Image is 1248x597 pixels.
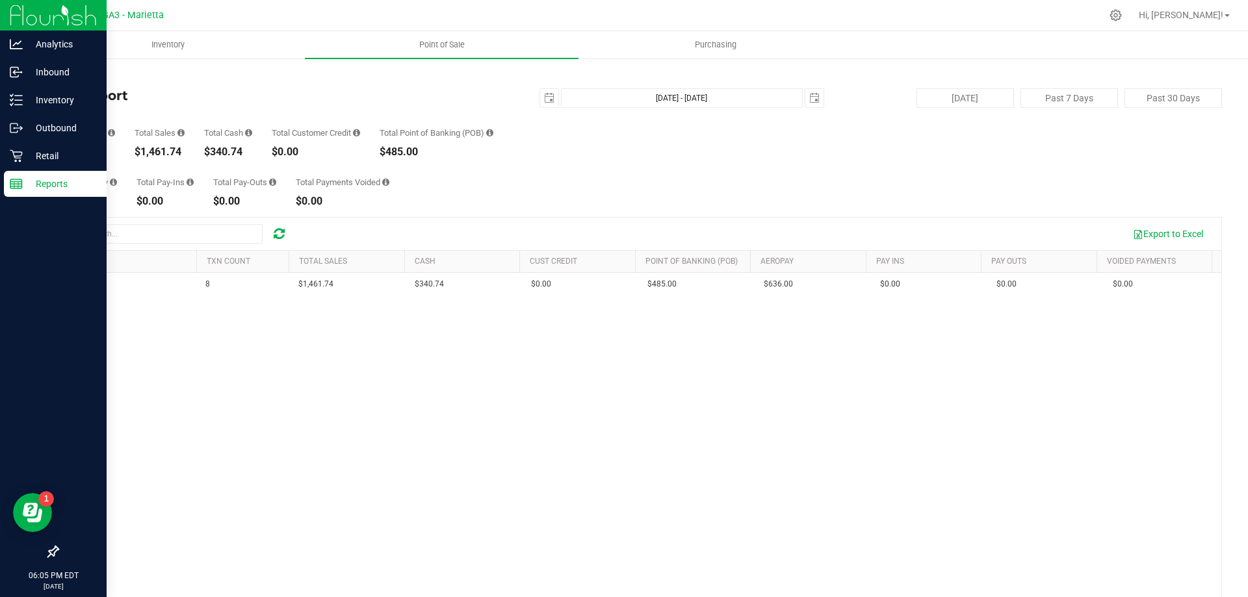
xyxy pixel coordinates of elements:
div: $0.00 [213,196,276,207]
a: Cash [415,257,435,266]
span: $340.74 [415,278,444,290]
i: Sum of all successful, non-voided payment transaction amounts (excluding tips and transaction fee... [177,129,185,137]
p: Analytics [23,36,101,52]
span: $0.00 [531,278,551,290]
iframe: Resource center [13,493,52,532]
a: Inventory [31,31,305,58]
a: Pay Ins [876,257,904,266]
span: select [805,89,824,107]
span: $0.00 [1113,278,1133,290]
div: Total Payments Voided [296,178,389,186]
button: Past 30 Days [1124,88,1222,108]
span: Inventory [134,39,202,51]
div: Total Pay-Ins [136,178,194,186]
a: Voided Payments [1107,257,1176,266]
p: Inbound [23,64,101,80]
div: Total Cash [204,129,252,137]
a: Point of Sale [305,31,578,58]
i: Sum of the successful, non-voided point-of-banking payment transaction amounts, both via payment ... [486,129,493,137]
div: Total Sales [135,129,185,137]
button: [DATE] [916,88,1014,108]
span: $1,461.74 [298,278,333,290]
div: Total Point of Banking (POB) [380,129,493,137]
div: Manage settings [1108,9,1124,21]
a: Cust Credit [530,257,577,266]
inline-svg: Retail [10,149,23,162]
i: Sum of all successful AeroPay payment transaction amounts for all purchases in the date range. Ex... [110,178,117,186]
a: Point of Banking (POB) [645,257,738,266]
div: $0.00 [136,196,194,207]
p: Outbound [23,120,101,136]
inline-svg: Outbound [10,121,23,134]
p: Inventory [23,92,101,108]
inline-svg: Analytics [10,38,23,51]
inline-svg: Reports [10,177,23,190]
i: Count of all successful payment transactions, possibly including voids, refunds, and cash-back fr... [108,129,115,137]
i: Sum of all cash pay-outs removed from tills within the date range. [269,178,276,186]
iframe: Resource center unread badge [38,491,54,507]
div: $1,461.74 [135,147,185,157]
a: Pay Outs [991,257,1026,266]
p: [DATE] [6,581,101,591]
p: 06:05 PM EDT [6,570,101,581]
h4: Till Report [57,88,445,103]
a: AeroPay [760,257,794,266]
span: select [540,89,558,107]
div: $0.00 [296,196,389,207]
span: $636.00 [764,278,793,290]
span: Hi, [PERSON_NAME]! [1139,10,1223,20]
div: $0.00 [272,147,360,157]
span: $485.00 [647,278,677,290]
i: Sum of all voided payment transaction amounts (excluding tips and transaction fees) within the da... [382,178,389,186]
a: Total Sales [299,257,347,266]
i: Sum of all cash pay-ins added to tills within the date range. [187,178,194,186]
p: Reports [23,176,101,192]
input: Search... [68,224,263,244]
inline-svg: Inbound [10,66,23,79]
span: Purchasing [677,39,754,51]
span: Point of Sale [402,39,482,51]
a: TXN Count [207,257,250,266]
div: Total Pay-Outs [213,178,276,186]
p: Retail [23,148,101,164]
i: Sum of all successful, non-voided cash payment transaction amounts (excluding tips and transactio... [245,129,252,137]
inline-svg: Inventory [10,94,23,107]
div: $485.00 [380,147,493,157]
span: $0.00 [880,278,900,290]
div: $340.74 [204,147,252,157]
span: 8 [205,278,210,290]
a: Purchasing [578,31,852,58]
i: Sum of all successful, non-voided payment transaction amounts using account credit as the payment... [353,129,360,137]
span: GA3 - Marietta [102,10,164,21]
button: Export to Excel [1124,223,1212,245]
div: Total Customer Credit [272,129,360,137]
button: Past 7 Days [1020,88,1118,108]
span: $0.00 [996,278,1017,290]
